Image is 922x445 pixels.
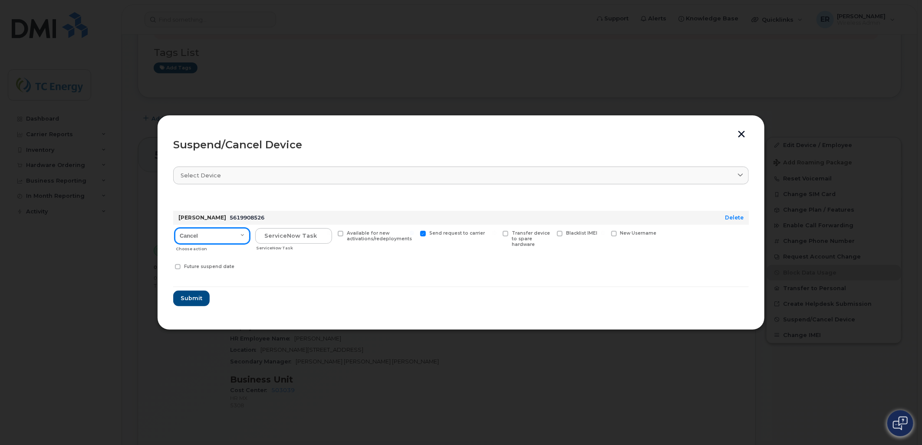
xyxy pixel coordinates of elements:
span: Blacklist IMEI [566,230,597,236]
a: Delete [725,214,744,221]
input: Send request to carrier [410,231,414,235]
div: Choose action [176,242,250,252]
input: Available for new activations/redeployments [327,231,332,235]
span: Future suspend date [184,264,234,269]
div: Suspend/Cancel Device [173,140,749,150]
span: 5619908526 [230,214,264,221]
a: Select device [173,167,749,184]
button: Submit [173,291,210,306]
input: Blacklist IMEI [547,231,551,235]
span: Submit [181,294,202,302]
input: ServiceNow Task [255,228,332,244]
input: New Username [601,231,605,235]
span: Select device [181,171,221,180]
input: Transfer device to spare hardware [492,231,497,235]
span: Transfer device to spare hardware [512,230,550,247]
span: Available for new activations/redeployments [347,230,412,242]
strong: [PERSON_NAME] [178,214,226,221]
img: Open chat [893,416,908,430]
span: New Username [620,230,657,236]
span: Send request to carrier [429,230,485,236]
div: ServiceNow Task [256,245,332,252]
